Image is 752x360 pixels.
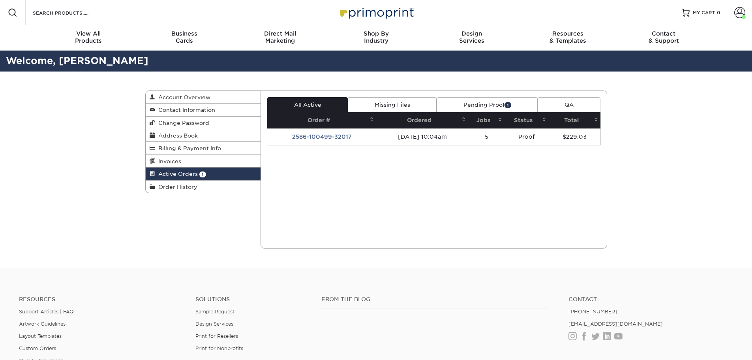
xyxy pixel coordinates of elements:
div: Marketing [232,30,328,44]
span: Shop By [328,30,424,37]
a: Print for Resellers [195,333,238,339]
a: Custom Orders [19,345,56,351]
th: Status [504,112,548,128]
a: Account Overview [146,91,261,104]
a: BusinessCards [136,25,232,51]
div: Products [41,30,137,44]
th: Ordered [376,112,468,128]
h4: Solutions [195,296,309,303]
a: DesignServices [424,25,520,51]
div: Services [424,30,520,44]
a: Artwork Guidelines [19,321,66,327]
a: Design Services [195,321,233,327]
a: Contact Information [146,104,261,116]
a: Shop ByIndustry [328,25,424,51]
span: Account Overview [155,94,210,100]
span: Resources [520,30,616,37]
a: Contact& Support [616,25,712,51]
a: QA [538,97,600,112]
input: SEARCH PRODUCTS..... [32,8,109,17]
a: Order History [146,181,261,193]
td: [DATE] 10:04am [376,128,468,145]
span: 1 [504,102,511,108]
td: 5 [468,128,504,145]
a: Address Book [146,129,261,142]
a: Active Orders 1 [146,168,261,180]
th: Jobs [468,112,504,128]
img: Primoprint [337,4,416,21]
div: & Templates [520,30,616,44]
a: Change Password [146,117,261,129]
span: Billing & Payment Info [155,145,221,151]
span: Design [424,30,520,37]
a: [EMAIL_ADDRESS][DOMAIN_NAME] [568,321,663,327]
h4: Resources [19,296,184,303]
span: Business [136,30,232,37]
a: Print for Nonprofits [195,345,243,351]
a: All Active [267,97,348,112]
span: Order History [155,184,197,190]
span: Invoices [155,158,181,164]
a: Contact [568,296,733,303]
span: View All [41,30,137,37]
span: Address Book [155,132,198,139]
span: 1 [199,172,206,177]
a: Support Articles | FAQ [19,309,74,315]
h4: From the Blog [321,296,547,303]
a: View AllProducts [41,25,137,51]
span: Change Password [155,120,209,126]
div: Industry [328,30,424,44]
span: Contact [616,30,712,37]
span: Active Orders [155,171,198,177]
a: Missing Files [348,97,437,112]
div: Cards [136,30,232,44]
a: Resources& Templates [520,25,616,51]
span: MY CART [693,9,715,16]
span: Contact Information [155,107,215,113]
a: [PHONE_NUMBER] [568,309,617,315]
td: Proof [504,128,548,145]
div: & Support [616,30,712,44]
span: 0 [717,10,720,15]
a: Direct MailMarketing [232,25,328,51]
a: Billing & Payment Info [146,142,261,155]
th: Total [549,112,600,128]
a: Layout Templates [19,333,62,339]
td: 2586-100499-32017 [267,128,376,145]
a: Invoices [146,155,261,168]
a: Sample Request [195,309,234,315]
th: Order # [267,112,376,128]
a: Pending Proof1 [437,97,538,112]
td: $229.03 [549,128,600,145]
span: Direct Mail [232,30,328,37]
